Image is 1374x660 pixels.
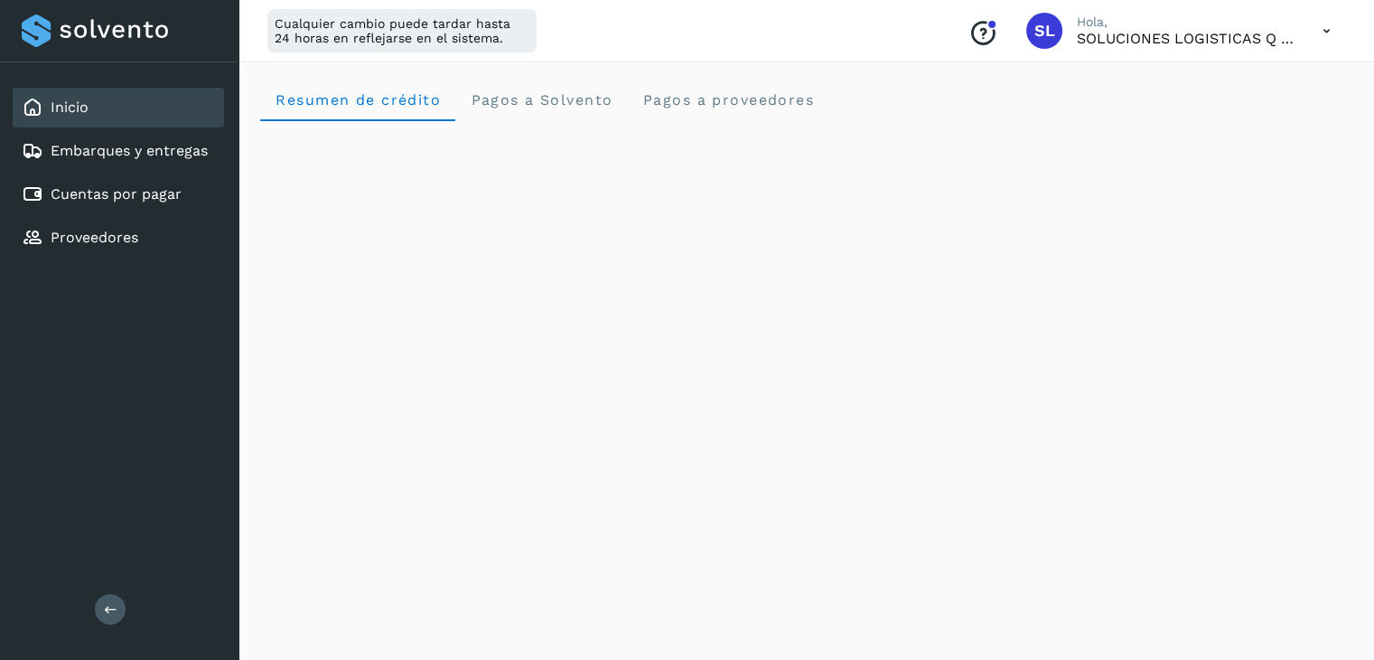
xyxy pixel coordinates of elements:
a: Inicio [51,99,89,116]
div: Embarques y entregas [13,131,224,171]
a: Embarques y entregas [51,142,208,159]
div: Inicio [13,88,224,127]
span: Resumen de crédito [275,91,441,108]
a: Cuentas por pagar [51,185,182,203]
a: Proveedores [51,229,138,246]
span: Pagos a Solvento [470,91,612,108]
p: SOLUCIONES LOGISTICAS Q DE MEXICO [1077,30,1294,47]
span: Pagos a proveedores [641,91,814,108]
div: Proveedores [13,218,224,258]
p: Hola, [1077,14,1294,30]
div: Cualquier cambio puede tardar hasta 24 horas en reflejarse en el sistema. [267,9,537,52]
div: Cuentas por pagar [13,174,224,214]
